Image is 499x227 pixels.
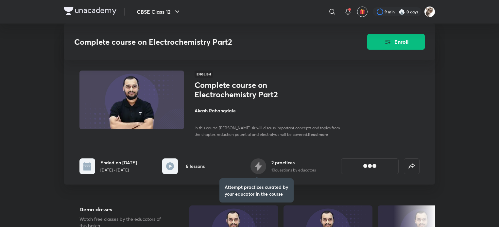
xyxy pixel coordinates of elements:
[308,132,328,137] span: Read more
[74,37,330,47] h3: Complete course on Electrochemistry Part2
[359,9,365,15] img: avatar
[195,80,301,99] h1: Complete course on Electrochemistry Part2
[100,167,137,173] p: [DATE] - [DATE]
[341,158,399,174] button: [object Object]
[100,159,137,166] h6: Ended on [DATE]
[271,167,316,173] p: 10 questions by educators
[399,8,405,15] img: streak
[404,158,420,174] button: false
[79,205,168,213] h5: Demo classes
[424,6,435,17] img: Lavanya
[64,7,116,15] img: Company Logo
[195,125,340,137] span: In this course [PERSON_NAME] sir will discuss important concepts and topics from the chapter. red...
[186,163,205,170] h6: 6 lessons
[195,71,213,78] span: English
[78,70,185,130] img: Thumbnail
[271,159,316,166] h6: 2 practices
[357,7,368,17] button: avatar
[195,107,341,114] h4: Akash Rahangdale
[367,34,425,50] button: Enroll
[225,184,288,197] p: Attempt practices curated by your educator in the course
[133,5,185,18] button: CBSE Class 12
[64,7,116,17] a: Company Logo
